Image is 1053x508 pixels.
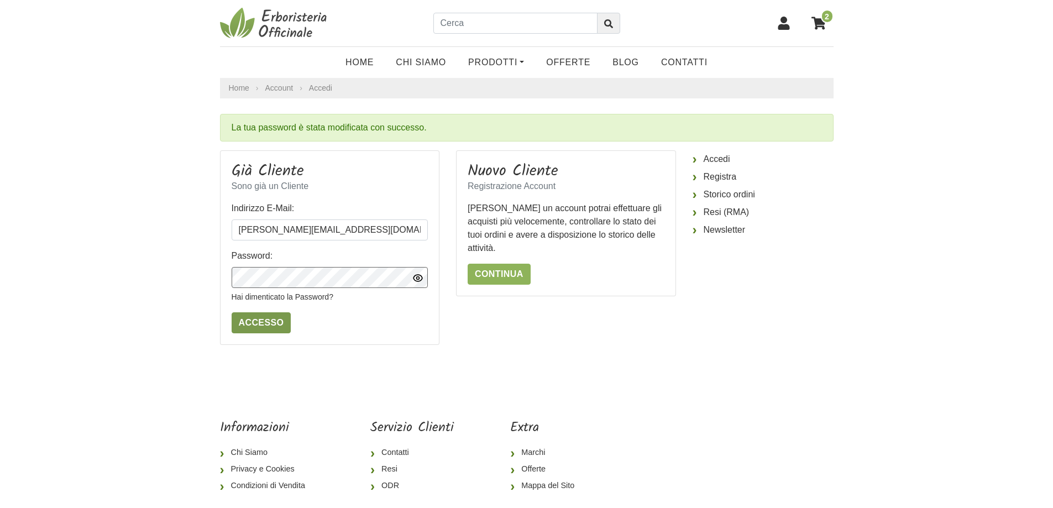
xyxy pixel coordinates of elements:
[232,292,333,301] a: Hai dimenticato la Password?
[220,444,314,461] a: Chi Siamo
[232,180,428,193] p: Sono già un Cliente
[220,478,314,494] a: Condizioni di Vendita
[468,180,664,193] p: Registrazione Account
[693,186,834,203] a: Storico ordini
[693,168,834,186] a: Registra
[370,478,454,494] a: ODR
[220,78,834,98] nav: breadcrumb
[640,420,833,459] iframe: fb:page Facebook Social Plugin
[468,264,531,285] a: Continua
[433,13,598,34] input: Cerca
[229,82,249,94] a: Home
[232,162,428,181] h3: Già Cliente
[510,461,583,478] a: Offerte
[370,420,454,436] h5: Servizio Clienti
[510,478,583,494] a: Mappa del Sito
[385,51,457,74] a: Chi Siamo
[265,82,294,94] a: Account
[693,150,834,168] a: Accedi
[650,51,719,74] a: Contatti
[693,203,834,221] a: Resi (RMA)
[457,51,535,74] a: Prodotti
[220,461,314,478] a: Privacy e Cookies
[220,7,331,40] img: Erboristeria Officinale
[232,219,428,240] input: Indirizzo E-Mail:
[806,9,834,37] a: 2
[220,114,834,142] div: La tua password è stata modificata con successo.
[468,162,664,181] h3: Nuovo Cliente
[535,51,601,74] a: OFFERTE
[821,9,834,23] span: 2
[309,83,332,92] a: Accedi
[601,51,650,74] a: Blog
[370,444,454,461] a: Contatti
[510,444,583,461] a: Marchi
[693,221,834,239] a: Newsletter
[232,202,295,215] label: Indirizzo E-Mail:
[510,420,583,436] h5: Extra
[220,420,314,436] h5: Informazioni
[232,249,273,263] label: Password:
[468,202,664,255] p: [PERSON_NAME] un account potrai effettuare gli acquisti più velocemente, controllare lo stato dei...
[232,312,291,333] input: Accesso
[370,461,454,478] a: Resi
[334,51,385,74] a: Home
